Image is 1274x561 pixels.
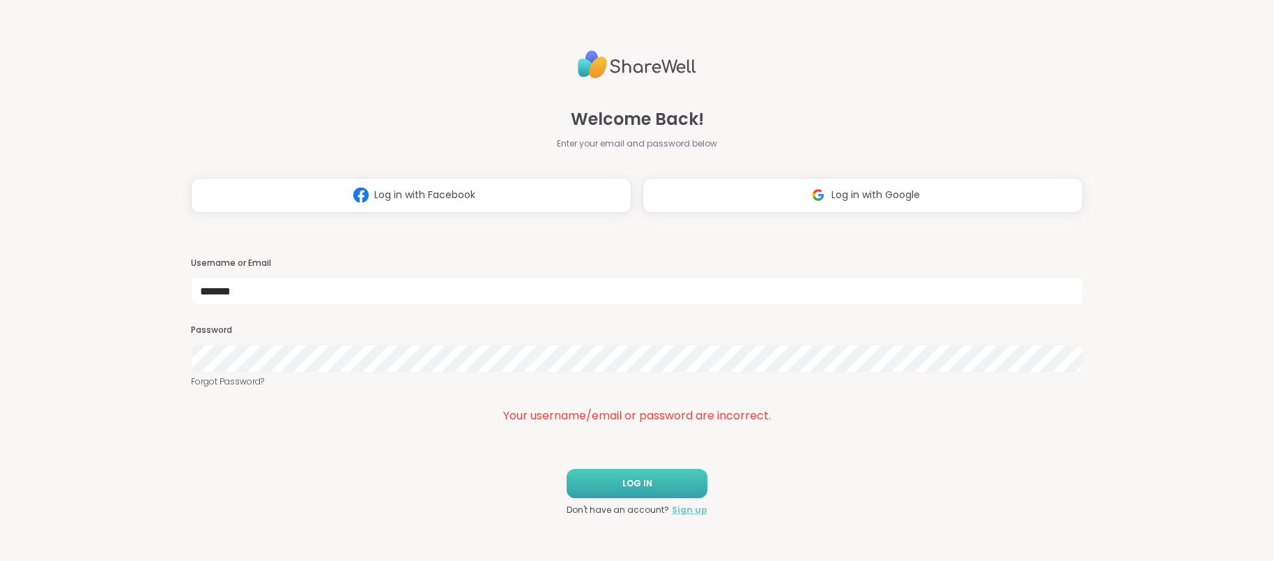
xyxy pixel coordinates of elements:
span: Welcome Back! [571,107,704,132]
a: Forgot Password? [191,375,1083,388]
h3: Password [191,324,1083,336]
button: LOG IN [567,469,707,498]
span: Enter your email and password below [557,137,717,150]
button: Log in with Facebook [191,178,631,213]
button: Log in with Google [643,178,1083,213]
span: Log in with Facebook [374,188,475,202]
h3: Username or Email [191,257,1083,269]
img: ShareWell Logo [578,45,696,84]
span: Don't have an account? [567,504,669,516]
div: Your username/email or password are incorrect. [191,407,1083,424]
img: ShareWell Logomark [805,182,831,208]
span: LOG IN [622,477,652,490]
img: ShareWell Logomark [348,182,374,208]
a: Sign up [672,504,707,516]
span: Log in with Google [831,188,920,202]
